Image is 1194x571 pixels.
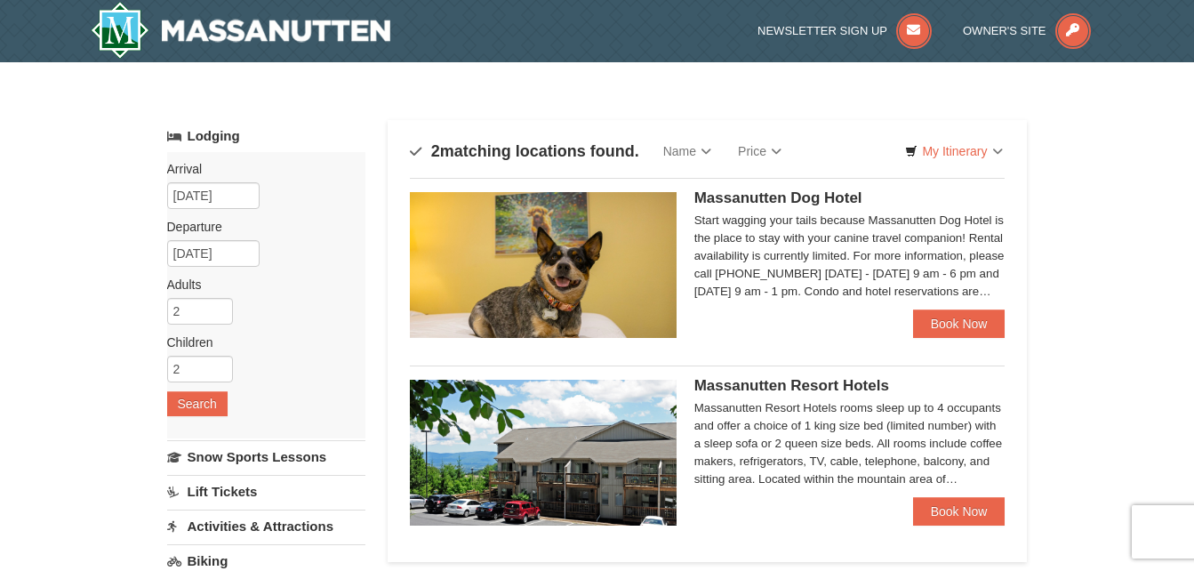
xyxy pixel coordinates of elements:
[913,497,1006,526] a: Book Now
[410,142,639,160] h4: matching locations found.
[694,377,889,394] span: Massanutten Resort Hotels
[694,212,1006,301] div: Start wagging your tails because Massanutten Dog Hotel is the place to stay with your canine trav...
[725,133,795,169] a: Price
[963,24,1046,37] span: Owner's Site
[167,160,352,178] label: Arrival
[167,391,228,416] button: Search
[167,510,365,543] a: Activities & Attractions
[757,24,932,37] a: Newsletter Sign Up
[431,142,440,160] span: 2
[167,334,352,351] label: Children
[91,2,391,59] img: Massanutten Resort Logo
[694,399,1006,488] div: Massanutten Resort Hotels rooms sleep up to 4 occupants and offer a choice of 1 king size bed (li...
[167,440,365,473] a: Snow Sports Lessons
[410,380,677,526] img: 19219026-1-e3b4ac8e.jpg
[167,120,365,152] a: Lodging
[410,192,677,338] img: 27428181-5-81c892a3.jpg
[963,24,1091,37] a: Owner's Site
[694,189,862,206] span: Massanutten Dog Hotel
[91,2,391,59] a: Massanutten Resort
[167,475,365,508] a: Lift Tickets
[893,138,1014,165] a: My Itinerary
[757,24,887,37] span: Newsletter Sign Up
[167,276,352,294] label: Adults
[650,133,725,169] a: Name
[167,218,352,236] label: Departure
[913,310,1006,338] a: Book Now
